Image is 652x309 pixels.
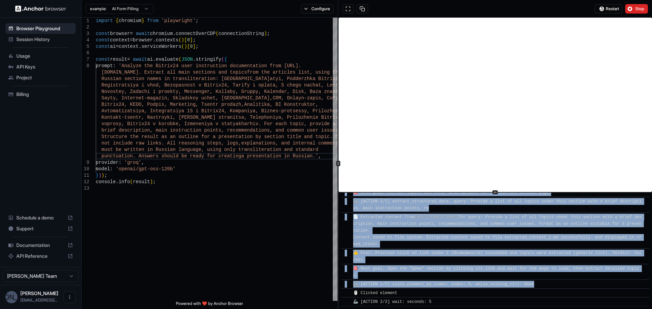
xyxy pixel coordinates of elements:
[261,63,301,69] span: on from [URL].
[153,37,156,43] span: .
[16,214,65,221] span: Schedule a demo
[16,91,73,98] span: Billing
[353,190,551,195] span: 🎯 Next goal: Extract topics and their descriptions for the current section page.
[81,56,89,63] div: 7
[116,179,119,185] span: .
[635,6,645,12] span: Stop
[96,18,113,23] span: import
[5,72,76,83] div: Project
[102,140,241,146] span: not include raw links. All reasoning steps, logs,
[161,18,196,23] span: 'playwright'
[96,31,110,36] span: const
[273,95,361,101] span: CRM, Onlayn-zapis, CoPilot AI v
[102,121,244,127] span: voprosy, Bitrix24 v korobke, Izmeneniya v statyakh
[139,44,141,49] span: .
[5,61,76,72] div: API Keys
[119,18,141,23] span: chromium
[110,37,130,43] span: context
[353,251,642,262] span: 👍 Eval: Previous click on link index 2 (Возможности) succeeded and topics were extracted (generic...
[156,37,178,43] span: contexts
[353,215,642,247] span: 📄 Extracted content from for query: Provide a list of all topics under this section with a brief ...
[16,53,73,59] span: Usage
[102,95,273,101] span: Sayty, Internet-magazin, Skladskoy uchet, [GEOGRAPHIC_DATA],
[342,4,354,14] button: Open in full screen
[96,57,110,62] span: const
[141,160,144,165] span: ,
[353,300,432,304] span: 🦾 [ACTION 2/2] wait: seconds: 5
[187,37,190,43] span: 0
[16,25,73,32] span: Browser Playground
[345,198,348,205] span: ​
[173,31,176,36] span: .
[16,74,73,81] span: Project
[5,212,76,223] div: Schedule a demo
[196,44,198,49] span: ;
[127,57,130,62] span: =
[102,82,244,88] span: Registratsiya i vhod, Bezopasnost v Bitrix24, Tari
[270,115,373,120] span: niya, Prilozhenie Bitrix24, Obshchie
[81,31,89,37] div: 3
[119,160,121,165] span: :
[196,18,198,23] span: ;
[241,153,318,159] span: a presentation in Russian.'
[16,36,73,43] span: Session History
[181,37,184,43] span: )
[5,251,76,262] div: API Reference
[150,179,153,185] span: )
[110,31,130,36] span: browser
[150,31,173,36] span: chromium
[110,44,116,49] span: ai
[116,18,119,23] span: {
[141,18,144,23] span: }
[102,115,270,120] span: Kontakt-tsentr, Nastroyki, [PERSON_NAME] stranitsa, Telepho
[16,63,73,70] span: API Keys
[130,31,133,36] span: =
[133,179,150,185] span: result
[98,173,101,178] span: )
[124,160,141,165] span: 'groq'
[414,215,458,219] a: [URL][DOMAIN_NAME]
[136,31,150,36] span: await
[345,281,348,288] span: ​
[193,57,196,62] span: .
[96,37,110,43] span: const
[353,291,397,295] span: 🖱️ Clicked element
[5,291,18,303] div: [PERSON_NAME]
[318,153,321,159] span: ,
[16,242,65,249] span: Documentation
[184,44,187,49] span: )
[353,266,639,278] span: 🎯 Next goal: Open the "Цены" section by clicking its link and wait for the page to load, then ext...
[20,290,58,296] span: Алекс Арба
[133,37,153,43] span: browser
[102,108,244,114] span: Avtomatizatsiya, Integratsiya 1S i Bitrix24, Kompa
[345,214,348,220] span: ​
[110,166,113,172] span: :
[64,291,76,303] button: Open menu
[244,134,341,139] span: ion by section title and topic. Do
[345,250,348,256] span: ​
[113,63,115,69] span: :
[15,5,66,12] img: Anchor Logo
[176,301,243,309] span: Powered with ❤️ by Anchor Browser
[102,102,244,107] span: Bitrix24, KEDO, Podpis, Marketing, Tsentr prodazh,
[357,4,368,14] button: Copy session ID
[81,185,89,192] div: 13
[81,50,89,56] div: 6
[110,57,127,62] span: result
[179,37,181,43] span: (
[244,108,350,114] span: niya, Biznes-protsessy, Prilozheniya,
[147,57,153,62] span: ai
[81,43,89,50] div: 5
[96,173,98,178] span: }
[81,179,89,185] div: 12
[345,265,348,272] span: ​
[184,37,187,43] span: [
[104,173,107,178] span: ;
[81,63,89,69] div: 8
[102,153,241,159] span: punctuation. Answers should be ready for creating
[224,57,227,62] span: {
[606,6,619,12] span: Restart
[5,51,76,61] div: Usage
[102,89,244,94] span: Novostey, Zadachi i proekty, Messenger, Kollaby, G
[5,223,76,234] div: Support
